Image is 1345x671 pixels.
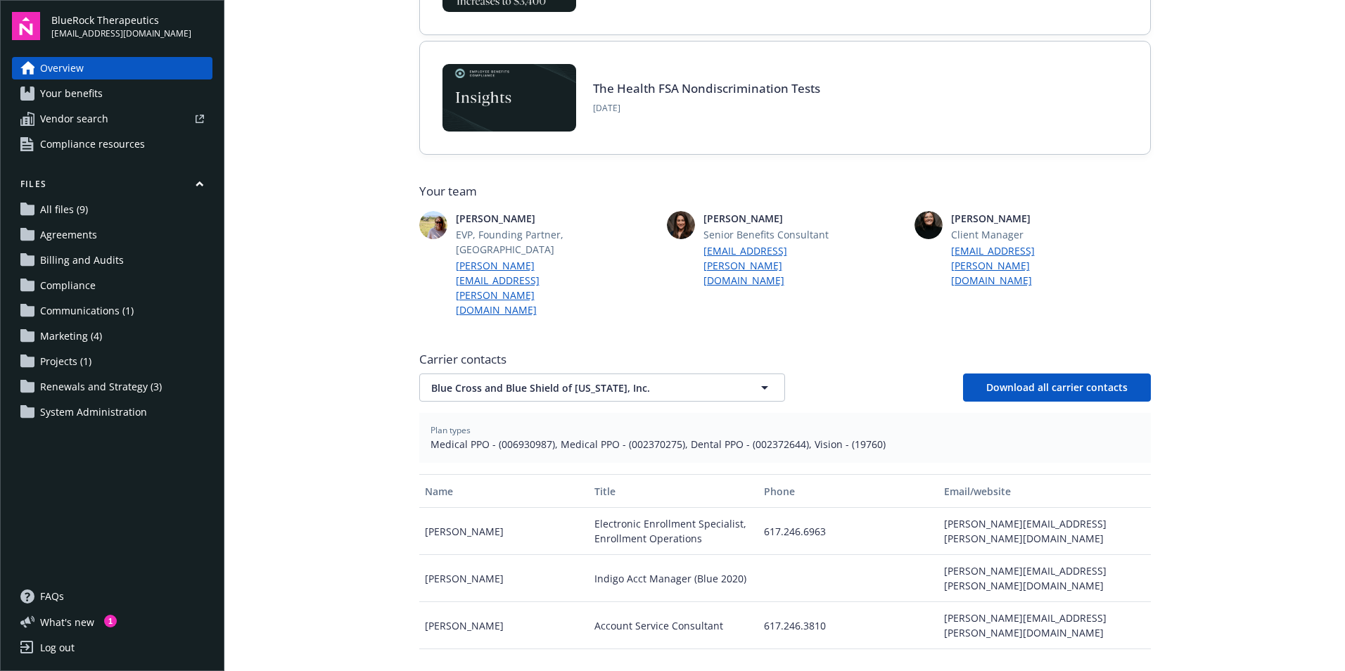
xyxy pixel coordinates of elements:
[944,484,1145,499] div: Email/website
[12,325,212,347] a: Marketing (4)
[758,602,938,649] div: 617.246.3810
[456,258,594,317] a: [PERSON_NAME][EMAIL_ADDRESS][PERSON_NAME][DOMAIN_NAME]
[12,615,117,630] button: What's new1
[589,508,758,555] div: Electronic Enrollment Specialist, Enrollment Operations
[104,614,117,627] div: 1
[456,227,594,257] span: EVP, Founding Partner, [GEOGRAPHIC_DATA]
[12,585,212,608] a: FAQs
[51,12,212,40] button: BlueRock Therapeutics[EMAIL_ADDRESS][DOMAIN_NAME]
[938,555,1150,602] div: [PERSON_NAME][EMAIL_ADDRESS][PERSON_NAME][DOMAIN_NAME]
[40,325,102,347] span: Marketing (4)
[593,102,820,115] span: [DATE]
[40,585,64,608] span: FAQs
[951,227,1089,242] span: Client Manager
[40,300,134,322] span: Communications (1)
[589,474,758,508] button: Title
[12,178,212,196] button: Files
[12,198,212,221] a: All files (9)
[951,211,1089,226] span: [PERSON_NAME]
[40,637,75,659] div: Log out
[951,243,1089,288] a: [EMAIL_ADDRESS][PERSON_NAME][DOMAIN_NAME]
[12,82,212,105] a: Your benefits
[419,508,589,555] div: [PERSON_NAME]
[40,224,97,246] span: Agreements
[40,615,94,630] span: What ' s new
[419,555,589,602] div: [PERSON_NAME]
[703,211,841,226] span: [PERSON_NAME]
[40,376,162,398] span: Renewals and Strategy (3)
[419,183,1151,200] span: Your team
[40,108,108,130] span: Vendor search
[12,133,212,155] a: Compliance resources
[938,508,1150,555] div: [PERSON_NAME][EMAIL_ADDRESS][PERSON_NAME][DOMAIN_NAME]
[758,474,938,508] button: Phone
[12,350,212,373] a: Projects (1)
[593,80,820,96] a: The Health FSA Nondiscrimination Tests
[938,602,1150,649] div: [PERSON_NAME][EMAIL_ADDRESS][PERSON_NAME][DOMAIN_NAME]
[764,484,933,499] div: Phone
[419,474,589,508] button: Name
[40,82,103,105] span: Your benefits
[12,224,212,246] a: Agreements
[12,401,212,423] a: System Administration
[51,13,191,27] span: BlueRock Therapeutics
[12,108,212,130] a: Vendor search
[12,376,212,398] a: Renewals and Strategy (3)
[40,401,147,423] span: System Administration
[963,373,1151,402] button: Download all carrier contacts
[419,351,1151,368] span: Carrier contacts
[986,381,1128,394] span: Download all carrier contacts
[40,57,84,79] span: Overview
[594,484,753,499] div: Title
[589,602,758,649] div: Account Service Consultant
[703,227,841,242] span: Senior Benefits Consultant
[419,373,785,402] button: Blue Cross and Blue Shield of [US_STATE], Inc.
[667,211,695,239] img: photo
[456,211,594,226] span: [PERSON_NAME]
[40,249,124,271] span: Billing and Audits
[12,57,212,79] a: Overview
[419,602,589,649] div: [PERSON_NAME]
[51,27,191,40] span: [EMAIL_ADDRESS][DOMAIN_NAME]
[758,508,938,555] div: 617.246.6963
[425,484,583,499] div: Name
[40,133,145,155] span: Compliance resources
[914,211,943,239] img: photo
[12,12,40,40] img: navigator-logo.svg
[12,249,212,271] a: Billing and Audits
[40,350,91,373] span: Projects (1)
[12,300,212,322] a: Communications (1)
[40,274,96,297] span: Compliance
[589,555,758,602] div: Indigo Acct Manager (Blue 2020)
[40,198,88,221] span: All files (9)
[431,437,1140,452] span: Medical PPO - (006930987), Medical PPO - (002370275), Dental PPO - (002372644), Vision - (19760)
[419,211,447,239] img: photo
[431,424,1140,437] span: Plan types
[703,243,841,288] a: [EMAIL_ADDRESS][PERSON_NAME][DOMAIN_NAME]
[431,381,724,395] span: Blue Cross and Blue Shield of [US_STATE], Inc.
[938,474,1150,508] button: Email/website
[12,274,212,297] a: Compliance
[442,64,576,132] img: Card Image - EB Compliance Insights.png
